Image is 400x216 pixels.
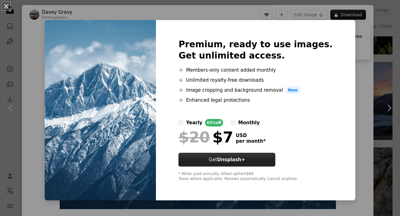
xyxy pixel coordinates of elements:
[205,119,223,126] div: 65% off
[238,119,260,126] div: monthly
[217,157,245,162] strong: Unsplash+
[236,138,266,144] span: per month *
[178,39,332,61] h2: Premium, ready to use images. Get unlimited access.
[178,96,332,104] li: Enhanced legal protections
[178,86,332,94] li: Image cropping and background removal
[178,129,233,145] div: $7
[178,129,210,145] span: $20
[178,76,332,84] li: Unlimited royalty-free downloads
[186,119,202,126] div: yearly
[45,20,156,200] img: premium_photo-1672115680958-54438df0ab82
[285,86,300,94] span: New
[178,172,332,182] div: * When paid annually, billed upfront $84 Taxes where applicable. Renews automatically. Cancel any...
[178,153,275,167] button: GetUnsplash+
[178,66,332,74] li: Members-only content added monthly
[178,120,183,125] input: yearly65%off
[236,133,266,138] span: USD
[231,120,236,125] input: monthly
